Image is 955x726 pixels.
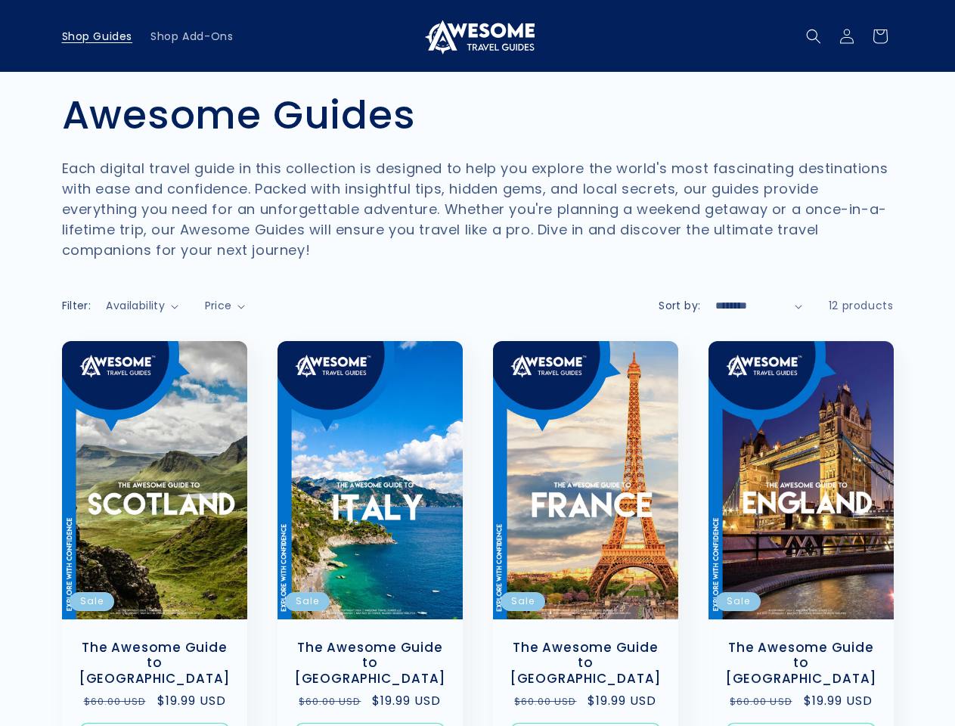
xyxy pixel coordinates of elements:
[106,298,178,314] summary: Availability (0 selected)
[797,20,830,53] summary: Search
[829,298,894,313] span: 12 products
[724,640,879,687] a: The Awesome Guide to [GEOGRAPHIC_DATA]
[421,18,535,54] img: Awesome Travel Guides
[62,158,894,260] p: Each digital travel guide in this collection is designed to help you explore the world's most fas...
[62,91,894,139] h1: Awesome Guides
[293,640,448,687] a: The Awesome Guide to [GEOGRAPHIC_DATA]
[205,298,232,313] span: Price
[415,12,540,60] a: Awesome Travel Guides
[205,298,246,314] summary: Price
[150,29,233,43] span: Shop Add-Ons
[77,640,232,687] a: The Awesome Guide to [GEOGRAPHIC_DATA]
[53,20,142,52] a: Shop Guides
[141,20,242,52] a: Shop Add-Ons
[62,29,133,43] span: Shop Guides
[62,298,91,314] h2: Filter:
[508,640,663,687] a: The Awesome Guide to [GEOGRAPHIC_DATA]
[106,298,165,313] span: Availability
[659,298,700,313] label: Sort by:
